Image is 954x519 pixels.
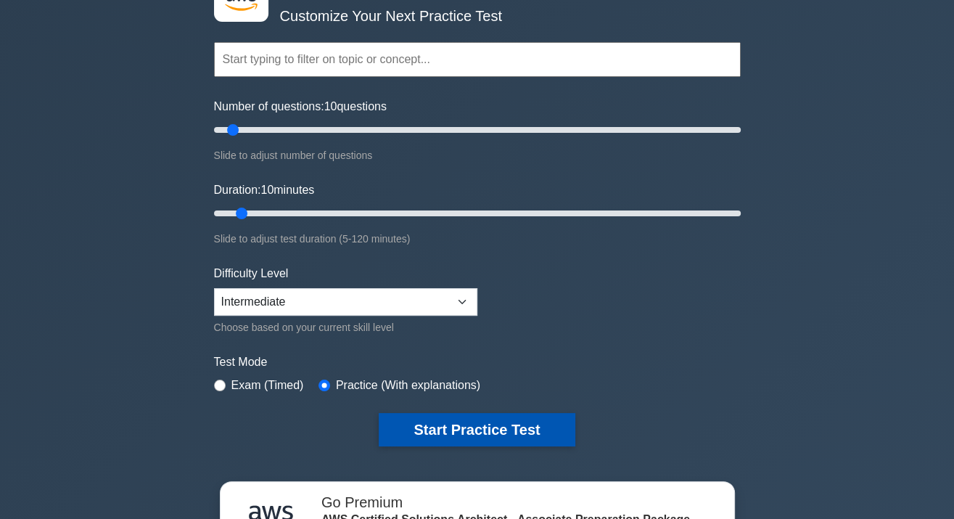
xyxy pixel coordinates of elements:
[214,265,289,282] label: Difficulty Level
[214,181,315,199] label: Duration: minutes
[379,413,575,446] button: Start Practice Test
[260,184,274,196] span: 10
[214,42,741,77] input: Start typing to filter on topic or concept...
[214,319,477,336] div: Choose based on your current skill level
[231,377,304,394] label: Exam (Timed)
[214,147,741,164] div: Slide to adjust number of questions
[214,354,741,371] label: Test Mode
[336,377,480,394] label: Practice (With explanations)
[214,98,387,115] label: Number of questions: questions
[324,100,337,113] span: 10
[214,230,741,248] div: Slide to adjust test duration (5-120 minutes)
